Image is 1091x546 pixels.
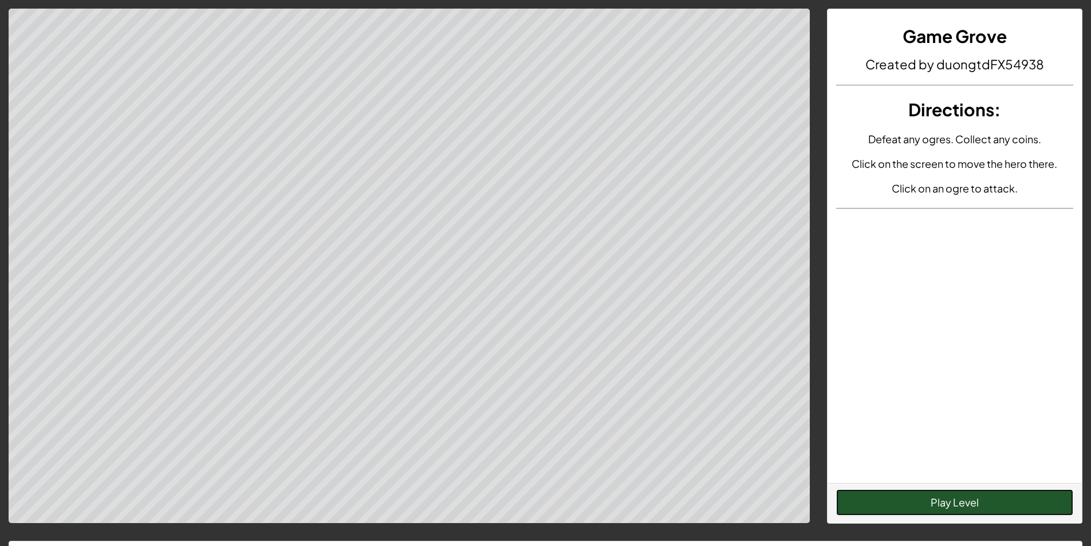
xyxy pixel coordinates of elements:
p: Defeat any ogres. Collect any coins. [836,131,1073,147]
span: Directions [908,99,994,120]
h3: : [836,97,1073,123]
p: Click on an ogre to attack. [836,180,1073,197]
p: Click on the screen to move the hero there. [836,155,1073,172]
h4: Created by duongtdFX54938 [836,55,1073,73]
button: Play Level [836,489,1073,516]
h3: Game Grove [836,23,1073,49]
